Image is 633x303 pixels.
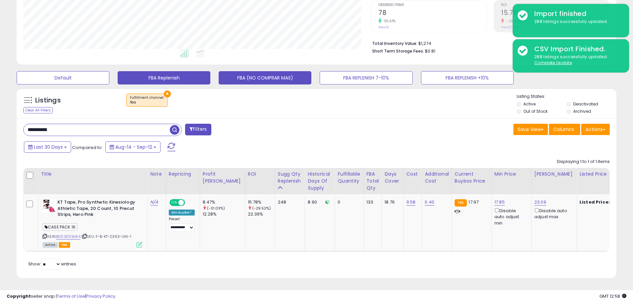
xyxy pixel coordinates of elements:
a: N/A [150,199,158,206]
b: Listed Price: [580,199,610,205]
div: 8.90 [308,199,330,205]
div: Clear All Filters [23,107,53,113]
a: Terms of Use [57,293,85,299]
div: Min Price [494,171,529,178]
button: Default [17,71,109,84]
a: B003DV3HE4 [56,234,80,239]
div: Disable auto adjust max [534,207,572,220]
span: Fulfillment channel : [130,95,164,105]
h2: 15.78% [501,9,609,18]
b: Short Term Storage Fees: [372,48,424,54]
label: Deactivated [573,101,598,107]
span: 2025-10-13 12:58 GMT [599,293,626,299]
div: 288 listings successfully updated. [529,19,624,25]
button: Last 30 Days [24,141,71,153]
div: 0 [338,199,358,205]
button: Filters [185,124,211,135]
span: CASE PACK 16 [43,223,77,231]
div: [PERSON_NAME] [534,171,574,178]
span: FBA [59,242,70,248]
span: Last 30 Days [34,144,63,150]
button: FBA REPLENISH +10% [421,71,514,84]
small: 151.61% [381,19,396,24]
a: Privacy Policy [86,293,115,299]
span: Compared to: [72,144,103,151]
div: FBA Total Qty [367,171,379,192]
div: Historical Days Of Supply [308,171,332,192]
span: Columns [553,126,574,133]
img: 41kbdax5lCL._SL40_.jpg [43,199,56,213]
small: FBA [455,199,467,207]
div: Repricing [169,171,197,178]
div: Sugg Qty Replenish [278,171,302,185]
label: Active [523,101,536,107]
small: (-29.52%) [252,206,271,211]
div: 248 [278,199,300,205]
button: Aug-14 - Sep-12 [105,141,160,153]
span: OFF [184,200,195,206]
div: Profit [PERSON_NAME] [203,171,242,185]
li: $1,274 [372,39,605,47]
div: Displaying 1 to 1 of 1 items [557,159,610,165]
div: 8.47% [203,199,245,205]
div: Additional Cost [425,171,449,185]
p: Listing States: [517,93,616,100]
button: FBA (NO COMPRAR MAS) [219,71,311,84]
u: Complete Update [534,60,572,66]
a: 0.40 [425,199,434,206]
div: fba [130,100,164,105]
a: 9.58 [406,199,416,206]
div: ROI [248,171,272,178]
button: × [164,90,171,97]
span: | SKU: F-B-KT-2363-UNI-1 [81,234,131,239]
div: Note [150,171,163,178]
div: Win BuyBox * [169,210,195,216]
div: 18.76 [384,199,398,205]
div: Disable auto adjust min [494,207,526,226]
button: FBA Replenish [118,71,210,84]
span: All listings currently available for purchase on Amazon [43,242,58,248]
div: CSV Import Finished. [529,44,624,54]
b: Total Inventory Value: [372,41,417,46]
span: $0.81 [425,48,435,54]
div: 15.78% [248,199,275,205]
label: Archived [573,108,591,114]
div: 288 listings successfully updated. [529,54,624,66]
div: 133 [367,199,377,205]
button: Actions [581,124,610,135]
a: 23.09 [534,199,546,206]
div: Days Cover [384,171,400,185]
strong: Copyright [7,293,31,299]
span: ROI [501,3,609,7]
div: ASIN: [43,199,142,247]
div: Title [41,171,145,178]
small: (-31.03%) [207,206,225,211]
label: Out of Stock [523,108,548,114]
h2: 78 [378,9,487,18]
small: Prev: 22.39% [501,25,519,29]
div: Cost [406,171,419,178]
div: Import finished [529,9,624,19]
span: Aug-14 - Sep-12 [115,144,152,150]
small: -29.52% [504,19,522,24]
th: Please note that this number is a calculation based on your required days of coverage and your ve... [275,168,305,194]
h5: Listings [35,96,61,105]
span: ON [170,200,178,206]
div: 12.28% [203,211,245,217]
a: 17.85 [494,199,505,206]
div: Preset: [169,217,195,232]
div: 22.39% [248,211,275,217]
div: Current Buybox Price [455,171,489,185]
button: Save View [513,124,548,135]
button: FBA REPLENISH 7-10% [320,71,412,84]
b: KT Tape, Pro Synthetic Kinesiology Athletic Tape, 20 Count, 10 Precut Strips, Hero Pink [57,199,138,220]
div: seller snap | | [7,293,115,300]
span: Show: entries [28,261,76,267]
button: Columns [549,124,580,135]
span: 17.97 [469,199,478,205]
span: Ordered Items [378,3,487,7]
div: Fulfillable Quantity [338,171,361,185]
small: Prev: 31 [378,25,389,29]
